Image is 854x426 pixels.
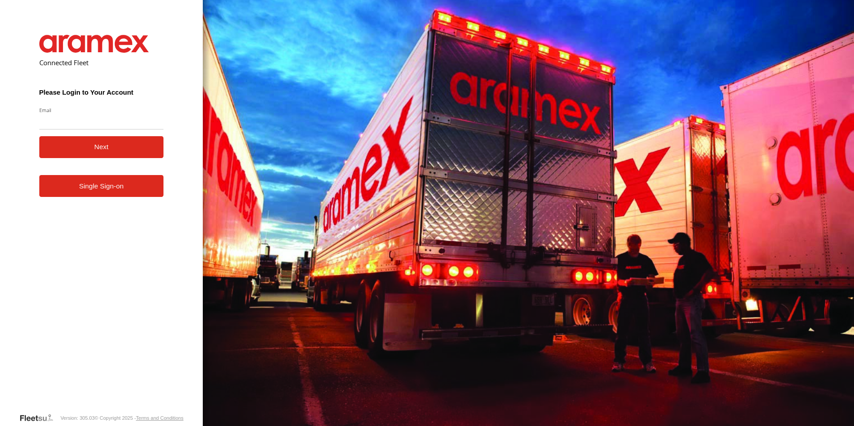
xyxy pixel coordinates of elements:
[19,413,60,422] a: Visit our Website
[39,175,164,197] a: Single Sign-on
[39,58,164,67] h2: Connected Fleet
[60,415,94,421] div: Version: 305.03
[95,415,184,421] div: © Copyright 2025 -
[136,415,183,421] a: Terms and Conditions
[39,107,164,113] label: Email
[39,35,149,53] img: Aramex
[39,136,164,158] button: Next
[39,88,164,96] h3: Please Login to Your Account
